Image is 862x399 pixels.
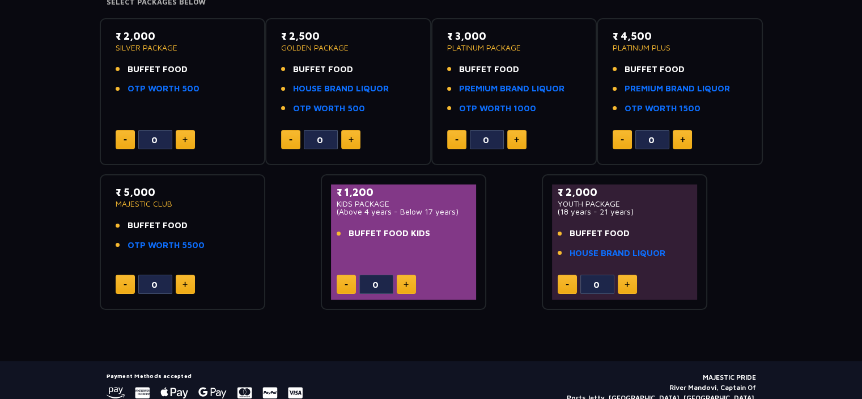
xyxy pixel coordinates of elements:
span: BUFFET FOOD [128,219,188,232]
a: OTP WORTH 1000 [459,102,536,115]
a: HOUSE BRAND LIQUOR [293,82,389,95]
span: BUFFET FOOD [570,227,630,240]
p: (18 years - 21 years) [558,208,692,216]
img: plus [182,282,188,287]
a: OTP WORTH 5500 [128,239,205,252]
span: BUFFET FOOD [293,63,353,76]
span: BUFFET FOOD [128,63,188,76]
p: PLATINUM PACKAGE [447,44,581,52]
a: PREMIUM BRAND LIQUOR [459,82,564,95]
p: PLATINUM PLUS [613,44,747,52]
p: ₹ 2,500 [281,28,415,44]
img: plus [680,137,685,142]
p: ₹ 4,500 [613,28,747,44]
p: ₹ 2,000 [116,28,250,44]
img: minus [124,284,127,285]
a: OTP WORTH 500 [293,102,365,115]
p: YOUTH PACKAGE [558,200,692,208]
p: ₹ 3,000 [447,28,581,44]
img: minus [345,284,348,285]
a: OTP WORTH 500 [128,82,199,95]
span: BUFFET FOOD [625,63,685,76]
img: minus [124,139,127,141]
img: minus [621,139,624,141]
p: ₹ 2,000 [558,184,692,200]
p: SILVER PACKAGE [116,44,250,52]
img: plus [625,282,630,287]
h5: Payment Methods accepted [107,372,303,379]
img: minus [455,139,458,141]
img: plus [404,282,409,287]
a: PREMIUM BRAND LIQUOR [625,82,730,95]
p: (Above 4 years - Below 17 years) [337,208,471,216]
a: HOUSE BRAND LIQUOR [570,247,665,260]
p: ₹ 1,200 [337,184,471,200]
span: BUFFET FOOD [459,63,519,76]
span: BUFFET FOOD KIDS [349,227,430,240]
img: minus [566,284,569,285]
p: MAJESTIC CLUB [116,200,250,208]
a: OTP WORTH 1500 [625,102,700,115]
img: plus [182,137,188,142]
p: GOLDEN PACKAGE [281,44,415,52]
p: KIDS PACKAGE [337,200,471,208]
img: minus [289,139,292,141]
p: ₹ 5,000 [116,184,250,200]
img: plus [349,137,354,142]
img: plus [514,137,519,142]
